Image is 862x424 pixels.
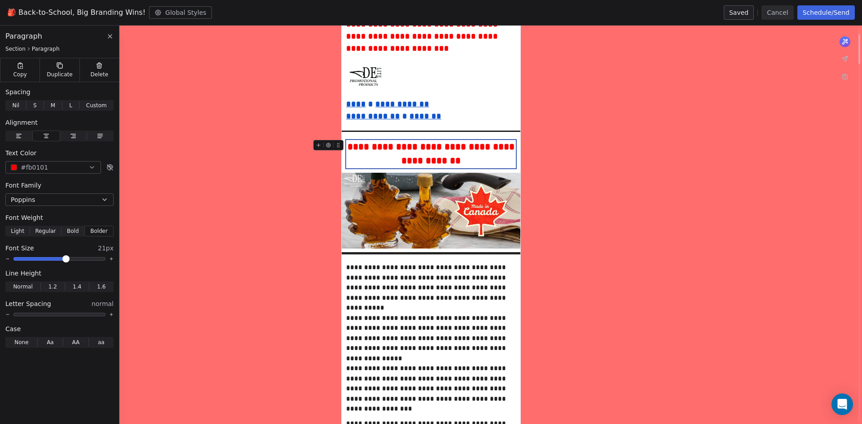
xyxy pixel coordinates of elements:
[11,227,24,235] span: Light
[33,101,37,109] span: S
[92,299,114,308] span: normal
[5,118,38,127] span: Alignment
[69,101,72,109] span: L
[797,5,855,20] button: Schedule/Send
[98,338,105,346] span: aa
[86,101,107,109] span: Custom
[98,244,114,253] span: 21px
[14,338,28,346] span: None
[11,195,35,204] span: Poppins
[5,31,42,42] span: Paragraph
[5,324,21,333] span: Case
[13,71,27,78] span: Copy
[761,5,793,20] button: Cancel
[724,5,754,20] button: Saved
[5,213,43,222] span: Font Weight
[5,149,36,157] span: Text Color
[5,269,41,278] span: Line Height
[97,283,106,291] span: 1.6
[5,244,34,253] span: Font Size
[48,283,57,291] span: 1.2
[21,163,48,172] span: #fb0101
[91,71,109,78] span: Delete
[13,283,32,291] span: Normal
[47,338,54,346] span: Aa
[51,101,55,109] span: M
[149,6,212,19] button: Global Styles
[67,227,79,235] span: Bold
[5,299,51,308] span: Letter Spacing
[72,338,79,346] span: AA
[47,71,72,78] span: Duplicate
[7,7,145,18] span: 🎒 Back-to-School, Big Branding Wins!
[35,227,56,235] span: Regular
[5,87,31,96] span: Spacing
[73,283,81,291] span: 1.4
[831,393,853,415] div: Open Intercom Messenger
[32,45,60,52] span: Paragraph
[12,101,19,109] span: Nil
[5,181,41,190] span: Font Family
[5,161,101,174] button: #fb0101
[5,45,26,52] span: Section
